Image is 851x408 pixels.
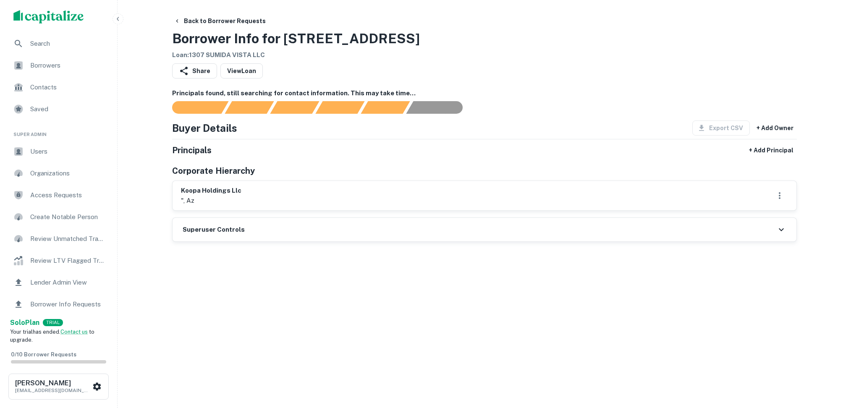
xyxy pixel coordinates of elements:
button: + Add Owner [753,120,797,136]
a: Organizations [7,163,110,183]
a: Borrower Info Requests [7,294,110,314]
span: Your trial has ended. to upgrade. [10,329,94,343]
span: Users [30,146,105,157]
a: Contacts [7,77,110,97]
span: Review LTV Flagged Transactions [30,256,105,266]
h6: Loan : 1307 SUMIDA VISTA LLC [172,50,420,60]
button: [PERSON_NAME][EMAIL_ADDRESS][DOMAIN_NAME] [8,374,109,400]
img: capitalize-logo.png [13,10,84,24]
span: Borrowers [30,60,105,71]
div: Principals found, still searching for contact information. This may take time... [361,101,410,114]
p: [EMAIL_ADDRESS][DOMAIN_NAME] [15,387,91,394]
span: Search [30,39,105,49]
a: Lender Admin View [7,272,110,293]
span: Borrower Info Requests [30,299,105,309]
a: Users [7,141,110,162]
span: Create Notable Person [30,212,105,222]
h6: koopa holdings llc [181,186,241,196]
div: Principals found, AI now looking for contact information... [315,101,364,114]
li: Super Admin [7,121,110,141]
span: Review Unmatched Transactions [30,234,105,244]
h6: Principals found, still searching for contact information. This may take time... [172,89,797,98]
a: Saved [7,99,110,119]
span: Lender Admin View [30,277,105,288]
h6: Superuser Controls [183,225,245,235]
h3: Borrower Info for [STREET_ADDRESS] [172,29,420,49]
button: Share [172,63,217,78]
button: + Add Principal [746,143,797,158]
a: Access Requests [7,185,110,205]
div: TRIAL [43,319,63,326]
button: Back to Borrower Requests [170,13,269,29]
a: Borrowers [7,55,110,76]
div: Your request is received and processing... [225,101,274,114]
span: Saved [30,104,105,114]
span: Access Requests [30,190,105,200]
h5: Principals [172,144,212,157]
a: Review Unmatched Transactions [7,229,110,249]
div: Sending borrower request to AI... [162,101,225,114]
a: SoloPlan [10,318,39,328]
a: Create Notable Person [7,207,110,227]
a: Search [7,34,110,54]
span: Contacts [30,82,105,92]
div: Documents found, AI parsing details... [270,101,319,114]
span: 0 / 10 Borrower Requests [11,351,76,358]
h5: Corporate Hierarchy [172,165,255,177]
a: Contact us [60,329,88,335]
h4: Buyer Details [172,120,237,136]
div: AI fulfillment process complete. [406,101,473,114]
p: ", az [181,196,241,206]
h6: [PERSON_NAME] [15,380,91,387]
span: Organizations [30,168,105,178]
a: ViewLoan [220,63,263,78]
a: Review LTV Flagged Transactions [7,251,110,271]
strong: Solo Plan [10,319,39,327]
